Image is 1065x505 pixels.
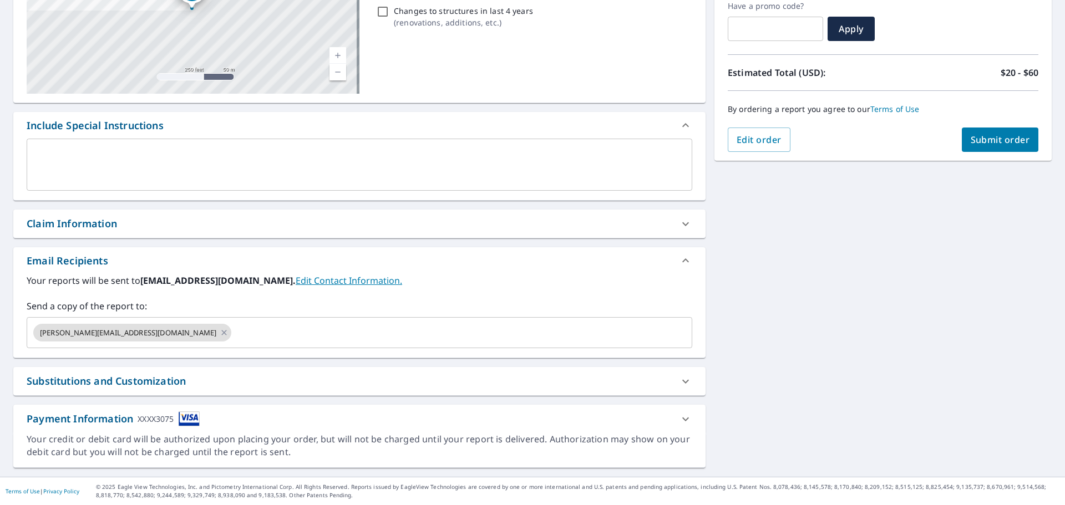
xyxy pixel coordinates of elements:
[728,127,790,152] button: Edit order
[13,405,706,433] div: Payment InformationXXXX3075cardImage
[43,487,79,495] a: Privacy Policy
[728,1,823,11] label: Have a promo code?
[27,299,692,313] label: Send a copy of the report to:
[27,433,692,458] div: Your credit or debit card will be authorized upon placing your order, but will not be charged unt...
[27,253,108,268] div: Email Recipients
[836,23,866,35] span: Apply
[27,411,200,426] div: Payment Information
[394,5,533,17] p: Changes to structures in last 4 years
[179,411,200,426] img: cardImage
[13,112,706,139] div: Include Special Instructions
[6,488,79,494] p: |
[329,47,346,64] a: Current Level 17, Zoom In
[1001,66,1038,79] p: $20 - $60
[13,247,706,274] div: Email Recipients
[13,210,706,238] div: Claim Information
[27,118,164,133] div: Include Special Instructions
[870,104,920,114] a: Terms of Use
[329,64,346,80] a: Current Level 17, Zoom Out
[140,274,296,287] b: [EMAIL_ADDRESS][DOMAIN_NAME].
[138,411,174,426] div: XXXX3075
[96,483,1059,499] p: © 2025 Eagle View Technologies, Inc. and Pictometry International Corp. All Rights Reserved. Repo...
[828,17,875,41] button: Apply
[13,367,706,395] div: Substitutions and Customization
[971,134,1030,146] span: Submit order
[394,17,533,28] p: ( renovations, additions, etc. )
[27,374,186,389] div: Substitutions and Customization
[728,66,883,79] p: Estimated Total (USD):
[27,216,117,231] div: Claim Information
[962,127,1039,152] button: Submit order
[296,274,402,287] a: EditContactInfo
[728,104,1038,114] p: By ordering a report you agree to our
[6,487,40,495] a: Terms of Use
[27,274,692,287] label: Your reports will be sent to
[737,134,782,146] span: Edit order
[33,328,223,338] span: [PERSON_NAME][EMAIL_ADDRESS][DOMAIN_NAME]
[33,324,231,341] div: [PERSON_NAME][EMAIL_ADDRESS][DOMAIN_NAME]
